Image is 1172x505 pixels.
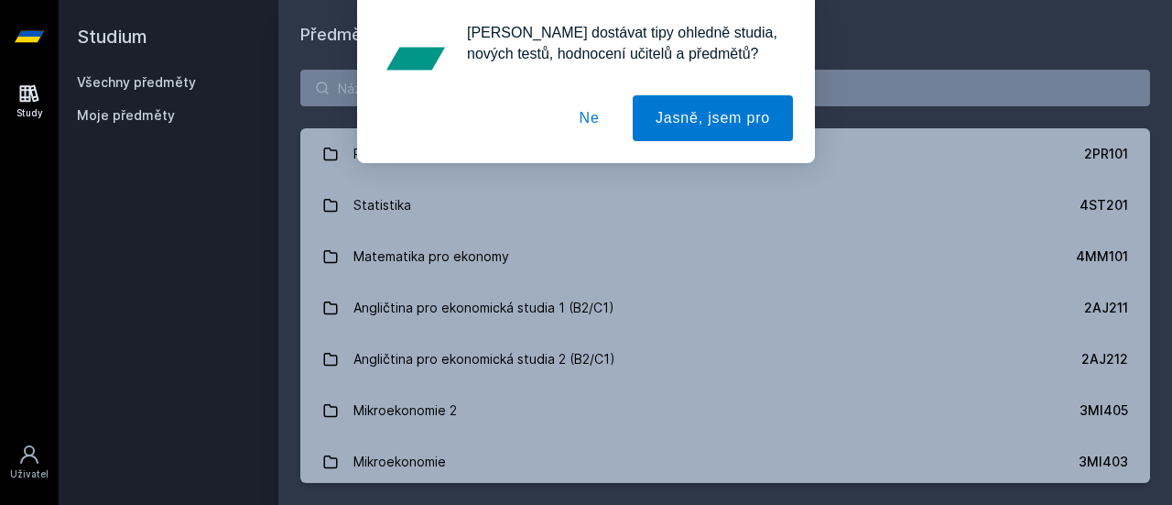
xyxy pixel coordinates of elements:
a: Uživatel [4,434,55,490]
a: Matematika pro ekonomy 4MM101 [300,231,1150,282]
div: 3MI403 [1079,453,1128,471]
a: Mikroekonomie 2 3MI405 [300,385,1150,436]
div: 4MM101 [1076,247,1128,266]
a: Statistika 4ST201 [300,180,1150,231]
div: Uživatel [10,467,49,481]
div: [PERSON_NAME] dostávat tipy ohledně studia, nových testů, hodnocení učitelů a předmětů? [452,22,793,64]
div: Angličtina pro ekonomická studia 1 (B2/C1) [353,290,614,326]
div: 2AJ212 [1081,350,1128,368]
div: Statistika [353,187,411,224]
a: Angličtina pro ekonomická studia 2 (B2/C1) 2AJ212 [300,334,1150,385]
a: Angličtina pro ekonomická studia 1 (B2/C1) 2AJ211 [300,282,1150,334]
a: Mikroekonomie 3MI403 [300,436,1150,488]
div: Mikroekonomie 2 [353,392,457,429]
div: Mikroekonomie [353,444,446,480]
div: 3MI405 [1080,401,1128,420]
button: Ne [557,95,623,141]
div: Matematika pro ekonomy [353,238,509,275]
div: 4ST201 [1080,196,1128,214]
div: Angličtina pro ekonomická studia 2 (B2/C1) [353,341,615,378]
div: 2AJ211 [1084,299,1128,317]
button: Jasně, jsem pro [633,95,793,141]
img: notification icon [379,22,452,95]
